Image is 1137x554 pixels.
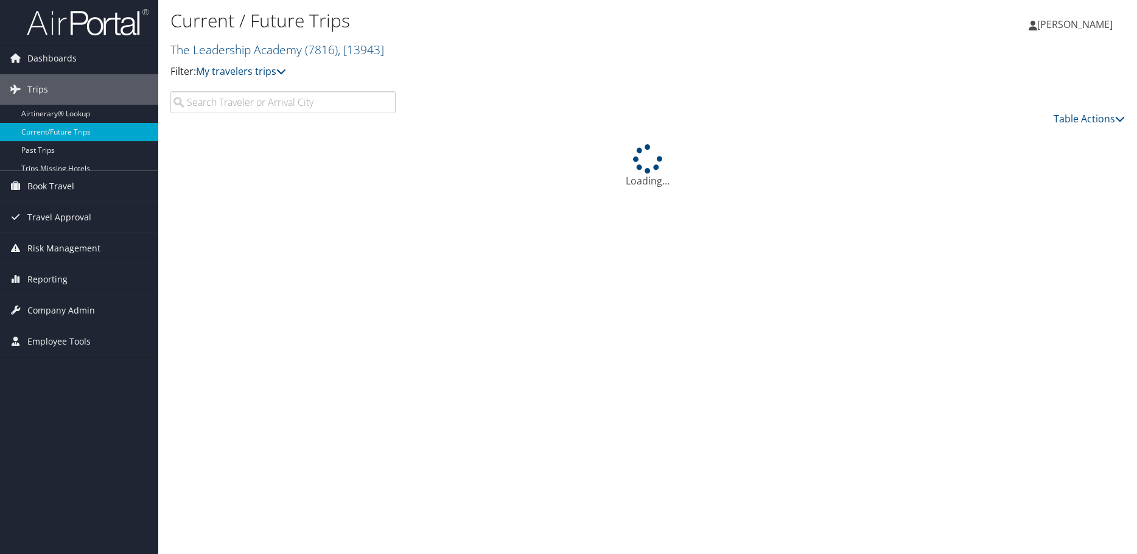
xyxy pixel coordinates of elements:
span: [PERSON_NAME] [1037,18,1113,31]
a: My travelers trips [196,65,286,78]
a: Table Actions [1054,112,1125,125]
h1: Current / Future Trips [170,8,806,33]
span: Trips [27,74,48,105]
p: Filter: [170,64,806,80]
span: ( 7816 ) [305,41,338,58]
input: Search Traveler or Arrival City [170,91,396,113]
span: Risk Management [27,233,100,264]
span: Employee Tools [27,326,91,357]
span: Book Travel [27,171,74,202]
img: airportal-logo.png [27,8,149,37]
span: Dashboards [27,43,77,74]
span: , [ 13943 ] [338,41,384,58]
span: Company Admin [27,295,95,326]
span: Reporting [27,264,68,295]
span: Travel Approval [27,202,91,233]
div: Loading... [170,144,1125,188]
a: [PERSON_NAME] [1029,6,1125,43]
a: The Leadership Academy [170,41,384,58]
